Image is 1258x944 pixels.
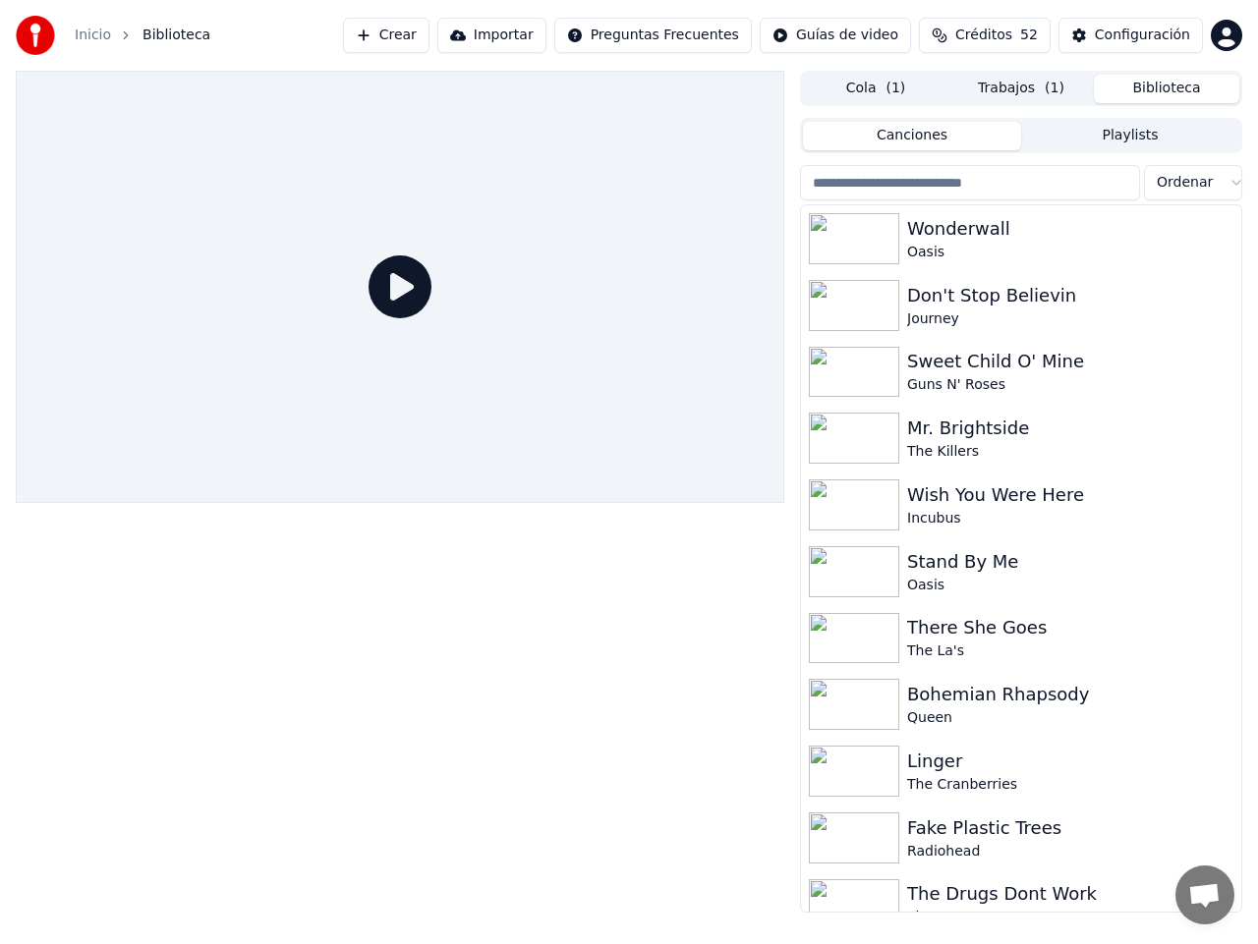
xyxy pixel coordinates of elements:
button: Créditos52 [919,18,1051,53]
button: Preguntas Frecuentes [554,18,752,53]
span: 52 [1020,26,1038,45]
div: Oasis [907,243,1233,262]
div: Bohemian Rhapsody [907,681,1233,708]
div: Queen [907,708,1233,728]
img: youka [16,16,55,55]
button: Configuración [1058,18,1203,53]
div: Configuración [1095,26,1190,45]
div: The Cranberries [907,775,1233,795]
nav: breadcrumb [75,26,210,45]
div: Chat abierto [1175,865,1234,924]
div: Don't Stop Believin [907,282,1233,309]
div: Sweet Child O' Mine [907,348,1233,375]
div: The La's [907,641,1233,661]
div: The Killers [907,442,1233,462]
a: Inicio [75,26,111,45]
div: Oasis [907,576,1233,595]
div: Guns N' Roses [907,375,1233,395]
button: Trabajos [948,75,1094,103]
button: Cola [803,75,948,103]
span: Biblioteca [143,26,210,45]
span: Créditos [955,26,1012,45]
div: Mr. Brightside [907,415,1233,442]
div: The Verve [907,908,1233,927]
div: The Drugs Dont Work [907,880,1233,908]
button: Canciones [803,122,1021,150]
button: Playlists [1021,122,1239,150]
div: Radiohead [907,842,1233,861]
button: Importar [437,18,546,53]
span: ( 1 ) [886,79,905,98]
div: There She Goes [907,614,1233,641]
div: Fake Plastic Trees [907,814,1233,842]
div: Journey [907,309,1233,329]
div: Wonderwall [907,215,1233,243]
div: Linger [907,748,1233,775]
span: ( 1 ) [1045,79,1064,98]
button: Crear [343,18,429,53]
button: Guías de video [760,18,911,53]
span: Ordenar [1157,173,1213,193]
button: Biblioteca [1094,75,1239,103]
div: Stand By Me [907,548,1233,576]
div: Wish You Were Here [907,481,1233,509]
div: Incubus [907,509,1233,528]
